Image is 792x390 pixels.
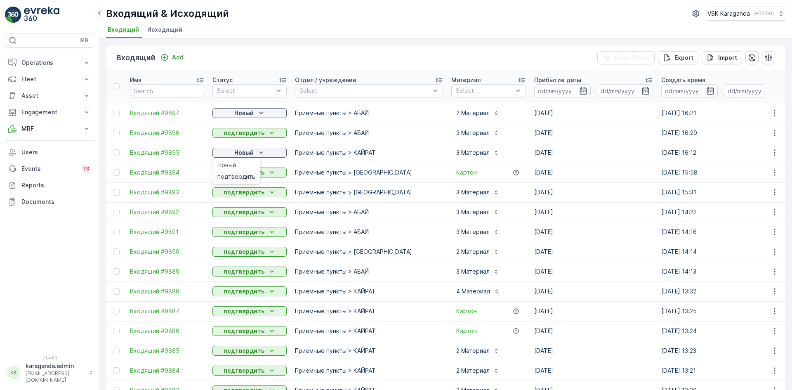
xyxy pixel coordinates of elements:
[451,106,504,120] button: 2 Материал
[5,7,21,23] img: logo
[291,242,447,262] td: Приемные пункты > [GEOGRAPHIC_DATA]
[451,285,505,298] button: 4 Материал
[597,84,653,97] input: dd/mm/yyyy
[658,51,698,64] button: Export
[130,109,204,117] span: Входящий #9897
[113,189,120,196] div: Toggle Row Selected
[534,84,591,97] input: dd/mm/yyyy
[130,307,204,315] a: Входящий #9887
[130,129,204,137] span: Входящий #9896
[456,168,477,177] span: Картон
[291,301,447,321] td: Приемные пункты > КАЙРАТ
[130,366,204,375] a: Входящий #9884
[456,208,490,216] p: 3 Материал
[530,301,657,321] td: [DATE]
[113,367,120,374] div: Toggle Row Selected
[456,366,490,375] p: 2 Материал
[113,110,120,116] div: Toggle Row Selected
[657,182,784,202] td: [DATE] 15:31
[130,287,204,295] a: Входящий #9888
[224,267,264,276] p: подтвердить
[451,126,504,139] button: 3 Материал
[113,268,120,275] div: Toggle Row Selected
[21,125,78,133] p: MRF
[212,267,287,277] button: подтвердить
[657,301,784,321] td: [DATE] 13:25
[530,361,657,381] td: [DATE]
[661,84,718,97] input: dd/mm/yyyy
[657,103,784,123] td: [DATE] 16:21
[7,366,20,379] div: KK
[130,188,204,196] a: Входящий #9893
[530,281,657,301] td: [DATE]
[451,265,504,278] button: 3 Материал
[224,347,264,355] p: подтвердить
[113,229,120,235] div: Toggle Row Selected
[26,370,85,383] p: [EMAIL_ADDRESS][DOMAIN_NAME]
[456,248,490,256] p: 2 Материал
[530,222,657,242] td: [DATE]
[5,104,94,121] button: Engagement
[451,186,504,199] button: 3 Материал
[130,327,204,335] a: Входящий #9886
[130,347,204,355] a: Входящий #9885
[456,188,490,196] p: 3 Материал
[295,76,356,84] p: Отдел / учреждение
[130,149,204,157] span: Входящий #9895
[5,54,94,71] button: Operations
[217,173,255,181] span: подтвердить
[5,355,94,360] span: v 1.48.1
[5,161,94,177] a: Events13
[24,7,59,23] img: logo_light-DOdMpM7g.png
[5,121,94,137] button: MRF
[21,75,78,83] p: Fleet
[130,228,204,236] a: Входящий #9891
[456,327,477,335] a: Картон
[5,177,94,194] a: Reports
[451,206,504,219] button: 3 Материал
[212,227,287,237] button: подтвердить
[217,87,274,95] p: Select
[147,26,182,34] span: Исходящий
[291,361,447,381] td: Приемные пункты > КАЙРАТ
[212,187,287,197] button: подтвердить
[530,143,657,163] td: [DATE]
[234,149,254,157] p: Новый
[130,208,204,216] span: Входящий #9892
[172,53,184,61] p: Add
[5,194,94,210] a: Documents
[291,341,447,361] td: Приемные пункты > КАЙРАТ
[530,103,657,123] td: [DATE]
[224,327,264,335] p: подтвердить
[291,163,447,182] td: Приемные пункты > [GEOGRAPHIC_DATA]
[456,109,490,117] p: 2 Материал
[661,76,705,84] p: Создать время
[5,87,94,104] button: Asset
[130,248,204,256] span: Входящий #9890
[157,52,187,62] button: Add
[451,364,504,377] button: 2 Материал
[113,130,120,136] div: Toggle Row Selected
[530,341,657,361] td: [DATE]
[753,10,774,17] p: ( +05:00 )
[724,84,780,97] input: dd/mm/yyyy
[674,54,693,62] p: Export
[212,326,287,336] button: подтвердить
[21,198,91,206] p: Documents
[530,321,657,341] td: [DATE]
[212,76,233,84] p: Статус
[106,7,229,20] p: Входящий & Исходящий
[116,52,156,64] p: Входящий
[291,182,447,202] td: Приемные пункты > [GEOGRAPHIC_DATA]
[217,161,236,169] span: Новый
[212,158,260,184] ul: Новый
[212,306,287,316] button: подтвердить
[113,149,120,156] div: Toggle Row Selected
[224,228,264,236] p: подтвердить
